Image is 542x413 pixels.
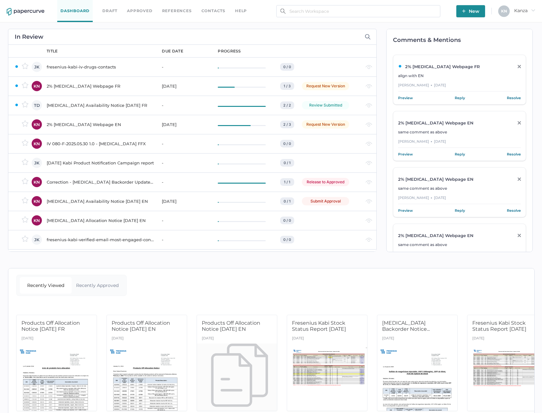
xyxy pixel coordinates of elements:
h2: In Review [15,34,43,40]
div: Request New Version [302,82,349,90]
input: Search Workspace [276,5,440,17]
div: 0 / 0 [280,236,294,243]
div: [PERSON_NAME] [DATE] [398,139,521,148]
div: [MEDICAL_DATA] Availability Notice [DATE] EN [47,197,154,205]
div: 0 / 0 [280,217,294,224]
span: same comment as above [398,242,447,247]
img: star-inactive.70f2008a.svg [22,159,28,165]
img: close-grey.86d01b58.svg [518,234,521,237]
span: same comment as above [398,130,447,134]
img: ZaPP2z7XVwAAAABJRU5ErkJggg== [398,64,402,68]
div: Review Submitted [302,101,349,109]
div: KN [32,177,42,187]
div: title [47,48,58,54]
div: ● [431,251,432,257]
td: - [155,57,211,76]
div: 1 / 1 [280,178,294,186]
span: Products Off Allocation Notice [DATE] EN [112,320,170,332]
i: arrow_right [531,8,535,12]
span: Fresenius Kabi Stock Status Report [DATE] [292,320,346,332]
div: IV 080-F-2025.05.30 1.0 - [MEDICAL_DATA] FFX [47,140,154,147]
span: New [462,5,479,17]
div: Recently Viewed [20,277,72,294]
div: JK [32,158,42,168]
img: star-inactive.70f2008a.svg [22,101,28,107]
td: - [155,153,211,172]
div: help [235,7,247,14]
div: Recently Approved [72,277,123,294]
div: [DATE] Kabi Product Notification Campaign report [47,159,154,167]
img: eye-light-gray.b6d092a5.svg [365,238,372,242]
div: 0 / 0 [280,140,294,147]
div: KN [32,139,42,149]
div: 0 / 0 [280,63,294,71]
span: [MEDICAL_DATA] Backorder Notice... [382,320,430,332]
a: Resolve [507,95,521,101]
div: Release to Approved [302,178,349,186]
img: eye-light-gray.b6d092a5.svg [365,218,372,223]
div: [DATE] [292,334,304,344]
div: Request New Version [302,120,349,129]
a: Contacts [201,7,225,14]
a: Preview [398,207,413,214]
img: star-inactive.70f2008a.svg [22,235,28,242]
img: ZaPP2z7XVwAAAABJRU5ErkJggg== [15,103,19,107]
img: star-inactive.70f2008a.svg [22,139,28,146]
div: 0 / 1 [280,159,294,167]
div: [DATE] [202,334,214,344]
div: KN [32,196,42,206]
span: Kanza [514,8,535,13]
div: ● [431,139,432,144]
div: [MEDICAL_DATA] Availability Notice [DATE] FR [47,101,154,109]
img: star-inactive.70f2008a.svg [22,120,28,127]
img: eye-light-gray.b6d092a5.svg [365,65,372,69]
a: References [162,7,192,14]
div: 2% [MEDICAL_DATA] Webpage FR [47,82,154,90]
div: 2% [MEDICAL_DATA] Webpage EN [398,233,509,238]
div: [MEDICAL_DATA] Allocation Notice [DATE] EN [47,217,154,224]
img: close-grey.86d01b58.svg [518,65,521,68]
img: eye-light-gray.b6d092a5.svg [365,103,372,107]
h2: Comments & Mentions [393,37,532,43]
div: ● [431,195,432,201]
div: 2 / 2 [280,101,294,109]
img: eye-light-gray.b6d092a5.svg [365,180,372,184]
div: JK [32,234,42,245]
div: JK [32,62,42,72]
img: star-inactive.70f2008a.svg [22,63,28,69]
div: [PERSON_NAME] [DATE] [398,251,521,260]
img: search-icon-expand.c6106642.svg [365,34,371,40]
div: ● [431,82,432,88]
td: - [155,230,211,249]
a: Resolve [507,207,521,214]
div: due date [162,48,183,54]
img: star-inactive.70f2008a.svg [22,216,28,223]
img: close-grey.86d01b58.svg [518,178,521,181]
img: plus-white.e19ec114.svg [462,9,466,13]
div: 2% [MEDICAL_DATA] Webpage EN [398,177,509,182]
div: KN [32,81,42,91]
a: Preview [398,151,413,157]
img: eye-light-gray.b6d092a5.svg [365,142,372,146]
div: [DATE] [162,197,210,205]
div: [DATE] [472,334,484,344]
div: [DATE] [112,334,124,344]
a: Preview [398,95,413,101]
img: ZaPP2z7XVwAAAABJRU5ErkJggg== [15,65,19,68]
div: [DATE] [162,121,210,128]
td: - [155,249,211,268]
a: Approved [127,7,152,14]
img: eye-light-gray.b6d092a5.svg [365,123,372,127]
a: Reply [455,95,465,101]
div: KN [32,215,42,226]
button: New [456,5,485,17]
img: star-inactive.70f2008a.svg [22,82,28,88]
div: [DATE] [382,334,394,344]
div: 0 / 1 [280,197,294,205]
span: K N [501,9,507,13]
span: same comment as above [398,186,447,191]
span: Fresenius Kabi Stock Status Report [DATE] [472,320,526,332]
img: eye-light-gray.b6d092a5.svg [365,199,372,203]
td: - [155,96,211,115]
div: 1 / 3 [280,82,294,90]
